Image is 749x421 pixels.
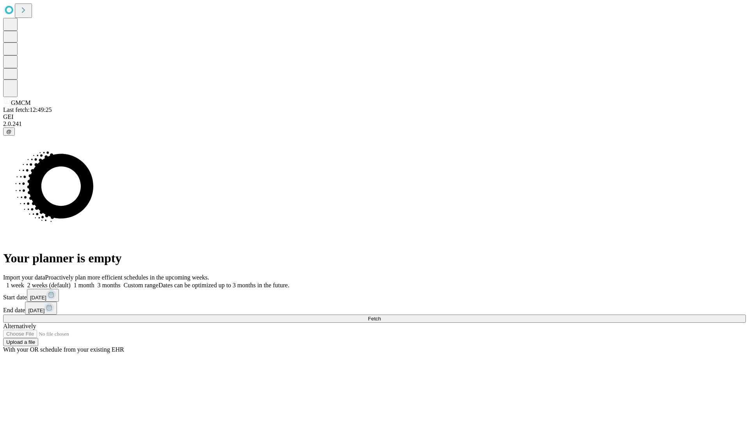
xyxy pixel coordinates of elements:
[25,302,57,315] button: [DATE]
[3,127,15,136] button: @
[3,106,52,113] span: Last fetch: 12:49:25
[11,99,31,106] span: GMCM
[27,282,71,288] span: 2 weeks (default)
[3,120,746,127] div: 2.0.241
[3,346,124,353] span: With your OR schedule from your existing EHR
[27,289,59,302] button: [DATE]
[3,302,746,315] div: End date
[3,251,746,265] h1: Your planner is empty
[3,315,746,323] button: Fetch
[3,113,746,120] div: GEI
[368,316,381,322] span: Fetch
[3,323,36,329] span: Alternatively
[45,274,209,281] span: Proactively plan more efficient schedules in the upcoming weeks.
[6,129,12,134] span: @
[30,295,46,301] span: [DATE]
[3,338,38,346] button: Upload a file
[158,282,289,288] span: Dates can be optimized up to 3 months in the future.
[28,308,44,313] span: [DATE]
[3,289,746,302] div: Start date
[124,282,158,288] span: Custom range
[98,282,121,288] span: 3 months
[3,274,45,281] span: Import your data
[74,282,94,288] span: 1 month
[6,282,24,288] span: 1 week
